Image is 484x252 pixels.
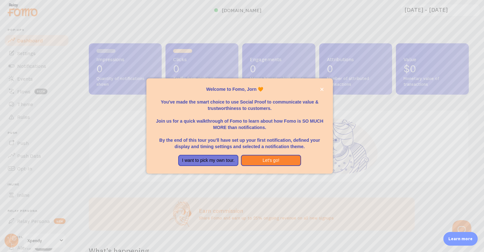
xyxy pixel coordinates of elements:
[146,78,333,174] div: Welcome to Fomo, Jorn 🧡You&amp;#39;ve made the smart choice to use Social Proof to communicate va...
[241,155,301,166] button: Let's go!
[319,86,325,93] button: close,
[443,232,478,246] div: Learn more
[448,236,473,242] p: Learn more
[154,131,325,150] p: By the end of this tour you'll have set up your first notification, defined your display and timi...
[154,112,325,131] p: Join us for a quick walkthrough of Fomo to learn about how Fomo is SO MUCH MORE than notifications.
[154,86,325,92] p: Welcome to Fomo, Jorn 🧡
[178,155,238,166] button: I want to pick my own tour.
[154,92,325,112] p: You've made the smart choice to use Social Proof to communicate value & trustworthiness to custom...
